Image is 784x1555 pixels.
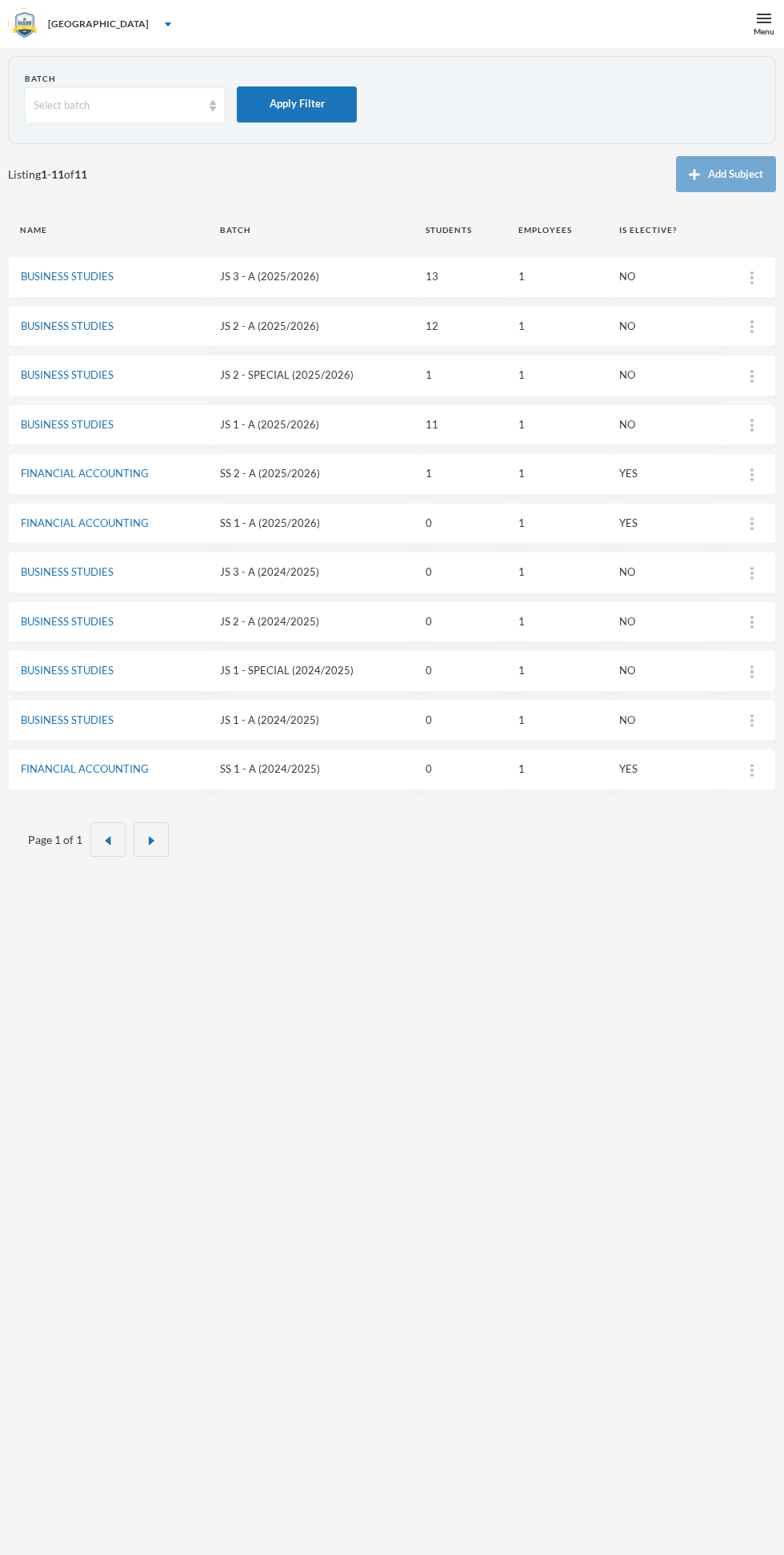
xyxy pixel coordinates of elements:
b: 11 [51,167,64,181]
div: Select batch [34,98,202,114]
div: Page 1 of 1 [28,831,82,848]
img: more_vert [750,517,754,530]
a: FINANCIAL ACCOUNTING [21,516,149,529]
td: SS 2 - A (2025/2026) [208,453,414,495]
th: Name [8,212,208,248]
b: 11 [74,167,87,181]
a: BUSINESS STUDIES [21,319,114,332]
th: Students [414,212,506,248]
td: SS 1 - A (2025/2026) [208,503,414,544]
td: 1 [414,355,506,396]
td: 1 [506,552,608,593]
td: YES [607,503,714,544]
td: 1 [506,306,608,348]
a: BUSINESS STUDIES [21,615,114,628]
td: JS 2 - A (2025/2026) [208,306,414,348]
img: more_vert [750,271,754,284]
td: 1 [506,404,608,446]
td: YES [607,453,714,495]
td: JS 3 - A (2024/2025) [208,552,414,593]
td: JS 1 - A (2024/2025) [208,700,414,741]
td: 0 [414,601,506,643]
td: JS 2 - A (2024/2025) [208,601,414,643]
img: more_vert [750,665,754,678]
td: SS 1 - A (2024/2025) [208,749,414,790]
th: Is Elective? [607,212,714,248]
a: BUSINESS STUDIES [21,270,114,283]
img: logo [9,9,41,41]
td: YES [607,749,714,790]
button: Apply Filter [237,86,357,123]
a: BUSINESS STUDIES [21,368,114,381]
td: 11 [414,404,506,446]
td: 12 [414,306,506,348]
td: NO [607,404,714,446]
td: 1 [506,601,608,643]
td: NO [607,355,714,396]
img: more_vert [750,714,754,727]
td: 0 [414,650,506,692]
td: NO [607,601,714,643]
td: 0 [414,552,506,593]
img: more_vert [750,567,754,580]
td: 13 [414,256,506,298]
td: 1 [414,453,506,495]
a: FINANCIAL ACCOUNTING [21,467,149,480]
img: more_vert [750,468,754,481]
b: 1 [41,167,47,181]
td: JS 1 - SPECIAL (2024/2025) [208,650,414,692]
img: more_vert [750,320,754,333]
td: NO [607,700,714,741]
td: NO [607,306,714,348]
a: BUSINESS STUDIES [21,565,114,578]
td: 1 [506,355,608,396]
th: Employees [506,212,608,248]
span: Listing - of [8,166,87,183]
button: Add Subject [676,156,776,192]
div: Batch [25,73,225,85]
a: BUSINESS STUDIES [21,713,114,726]
div: [GEOGRAPHIC_DATA] [48,17,149,31]
td: 1 [506,749,608,790]
td: JS 2 - SPECIAL (2025/2026) [208,355,414,396]
td: NO [607,650,714,692]
a: BUSINESS STUDIES [21,664,114,677]
td: JS 1 - A (2025/2026) [208,404,414,446]
th: Batch [208,212,414,248]
td: 1 [506,700,608,741]
td: 0 [414,749,506,790]
img: more_vert [750,764,754,777]
a: FINANCIAL ACCOUNTING [21,762,149,775]
img: more_vert [750,370,754,383]
td: 1 [506,256,608,298]
div: Menu [754,26,774,38]
img: more_vert [750,616,754,629]
td: 1 [506,650,608,692]
td: NO [607,552,714,593]
td: NO [607,256,714,298]
img: more_vert [750,419,754,432]
td: 0 [414,700,506,741]
td: 0 [414,503,506,544]
td: JS 3 - A (2025/2026) [208,256,414,298]
a: BUSINESS STUDIES [21,418,114,431]
td: 1 [506,503,608,544]
td: 1 [506,453,608,495]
